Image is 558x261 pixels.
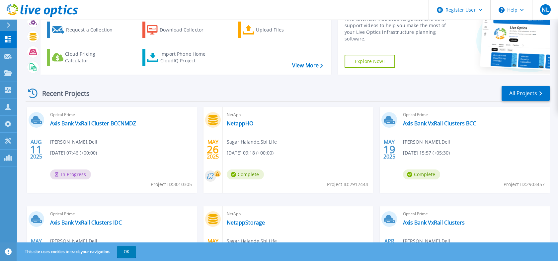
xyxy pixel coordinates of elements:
[206,236,219,261] div: MAY 2025
[50,111,193,118] span: Optical Prime
[383,147,395,152] span: 19
[50,169,91,179] span: In Progress
[403,210,546,218] span: Optical Prime
[227,210,369,218] span: NetApp
[50,237,97,245] span: [PERSON_NAME] , Dell
[227,111,369,118] span: NetApp
[160,51,212,64] div: Import Phone Home CloudIQ Project
[50,219,122,226] a: Axis Bank VxRail Clusters IDC
[403,237,450,245] span: [PERSON_NAME] , Dell
[206,137,219,162] div: MAY 2025
[47,49,121,66] a: Cloud Pricing Calculator
[383,137,396,162] div: MAY 2025
[30,236,42,261] div: MAY 2025
[403,149,450,157] span: [DATE] 15:57 (+05:30)
[403,138,450,146] span: [PERSON_NAME] , Dell
[26,85,99,101] div: Recent Projects
[327,181,368,188] span: Project ID: 2912444
[30,137,42,162] div: AUG 2025
[142,22,216,38] a: Download Collector
[65,51,118,64] div: Cloud Pricing Calculator
[403,120,476,127] a: Axis Bank VxRail Clusters BCC
[403,111,546,118] span: Optical Prime
[227,120,253,127] a: NetappHO
[292,62,323,69] a: View More
[227,149,274,157] span: [DATE] 09:18 (+00:00)
[18,246,136,258] span: This site uses cookies to track your navigation.
[207,147,219,152] span: 26
[30,147,42,152] span: 11
[227,169,264,179] span: Complete
[383,236,396,261] div: APR 2025
[502,86,550,101] a: All Projects
[160,23,213,36] div: Download Collector
[403,169,440,179] span: Complete
[227,138,277,146] span: Sagar Halande , Sbi Life
[47,22,121,38] a: Request a Collection
[345,16,452,42] div: Find tutorials, instructional guides and other support videos to help you make the most of your L...
[504,181,545,188] span: Project ID: 2903457
[345,55,395,68] a: Explore Now!
[403,219,465,226] a: Axis Bank VxRail Clusters
[117,246,136,258] button: OK
[227,219,265,226] a: NetappStorage
[238,22,312,38] a: Upload Files
[50,149,97,157] span: [DATE] 07:46 (+00:00)
[151,181,192,188] span: Project ID: 3010305
[50,210,193,218] span: Optical Prime
[227,237,277,245] span: Sagar Halande , Sbi Life
[50,138,97,146] span: [PERSON_NAME] , Dell
[256,23,309,36] div: Upload Files
[50,120,136,127] a: Axis Bank VxRail Cluster BCCNMDZ
[66,23,119,36] div: Request a Collection
[542,7,548,12] span: NL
